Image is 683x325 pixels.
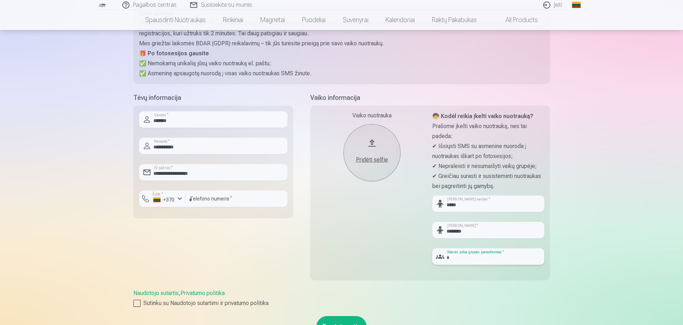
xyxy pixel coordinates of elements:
[180,290,225,296] a: Privatumo politika
[133,93,293,103] h5: Tėvų informacija
[432,113,533,120] strong: 🧒 Kodėl reikia įkelti vaiko nuotrauką?
[377,10,423,30] a: Kalendoriai
[351,156,393,164] div: Pridėti selfie
[133,289,550,308] div: ,
[151,192,165,197] label: Šalis
[133,299,550,308] label: Sutinku su Naudotojo sutartimi ir privatumo politika
[485,10,546,30] a: All products
[432,171,544,191] p: ✔ Greičiau surasti ir susisteminti nuotraukas bei pagreitinti jų gamybą.
[214,10,252,30] a: Rinkiniai
[334,10,377,30] a: Suvenyrai
[432,161,544,171] p: ✔ Nepraleisti ir nesumaišyti vaikų grupėje;
[139,68,544,78] p: ✅ Asmeninę apsaugotą nuorodą į visas vaiko nuotraukas SMS žinute.
[316,111,428,120] div: Vaiko nuotrauka
[139,50,209,57] strong: 🎁 Po fotosesijos gausite
[432,141,544,161] p: ✔ Išsiųsti SMS su asmenine nuoroda į nuotraukas iškart po fotosesijos;
[432,121,544,141] p: Prašome įkelti vaiko nuotrauką, nes tai padeda:
[133,290,179,296] a: Naudotojo sutartis
[294,10,334,30] a: Puodeliai
[139,39,544,49] p: Mes griežtai laikomės BDAR (GDPR) reikalavimų – tik jūs turėsite prieigą prie savo vaiko nuotraukų.
[139,59,544,68] p: ✅ Nemokamą unikalią jūsų vaiko nuotrauką el. paštu;
[252,10,294,30] a: Magnetai
[139,191,185,207] button: Šalis*+370
[423,10,485,30] a: Raktų pakabukas
[137,10,214,30] a: Spausdinti nuotraukas
[98,3,106,7] img: /fa2
[153,196,175,203] div: +370
[343,124,401,181] button: Pridėti selfie
[310,93,550,103] h5: Vaiko informacija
